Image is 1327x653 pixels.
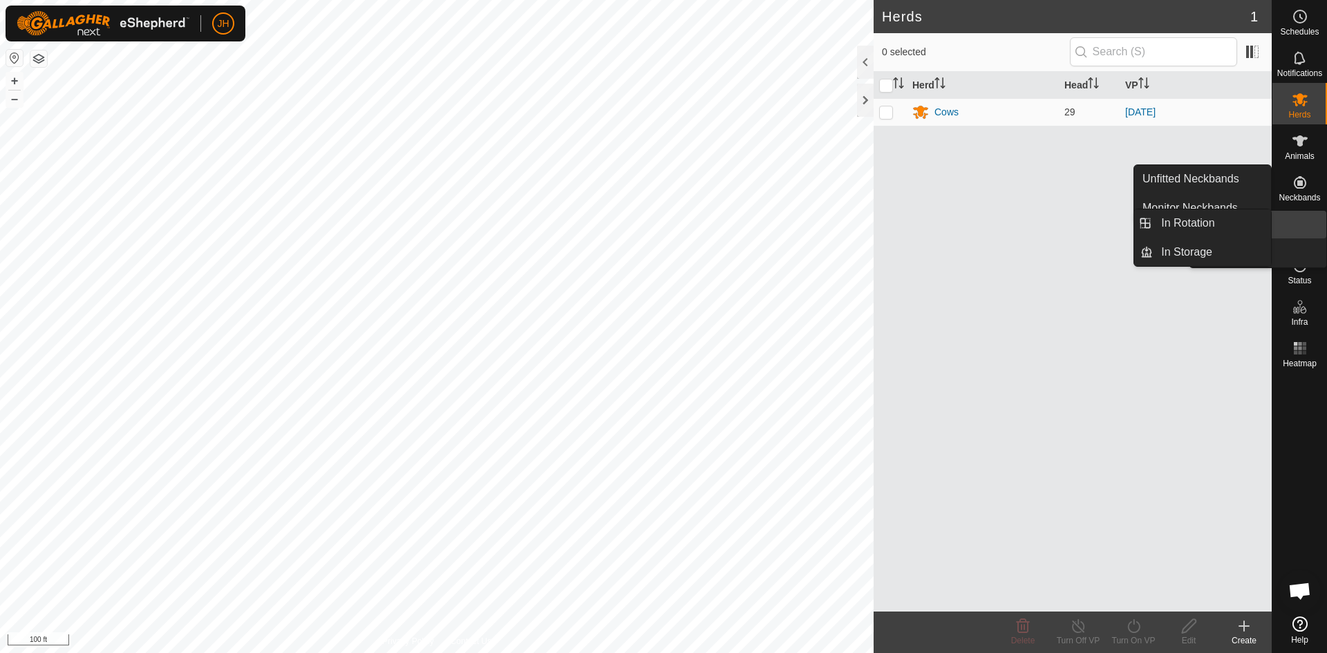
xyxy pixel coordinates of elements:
span: Schedules [1280,28,1319,36]
div: Cows [934,105,959,120]
input: Search (S) [1070,37,1237,66]
button: + [6,73,23,89]
span: Unfitted Neckbands [1142,171,1239,187]
li: In Storage [1134,238,1271,266]
a: Monitor Neckbands [1134,194,1271,222]
span: In Storage [1161,244,1212,261]
div: Edit [1161,634,1216,647]
p-sorticon: Activate to sort [1138,79,1149,91]
div: Turn Off VP [1051,634,1106,647]
div: Open chat [1279,570,1321,612]
span: Notifications [1277,69,1322,77]
span: 0 selected [882,45,1070,59]
a: Privacy Policy [382,635,434,647]
p-sorticon: Activate to sort [893,79,904,91]
a: Contact Us [451,635,491,647]
a: [DATE] [1125,106,1156,117]
span: Neckbands [1279,193,1320,202]
div: Turn On VP [1106,634,1161,647]
span: Infra [1291,318,1308,326]
span: 29 [1064,106,1075,117]
span: Animals [1285,152,1315,160]
p-sorticon: Activate to sort [934,79,945,91]
p-sorticon: Activate to sort [1088,79,1099,91]
button: Map Layers [30,50,47,67]
span: In Rotation [1161,215,1214,231]
span: Herds [1288,111,1310,119]
h2: Herds [882,8,1250,25]
a: Unfitted Neckbands [1134,165,1271,193]
span: Heatmap [1283,359,1317,368]
span: JH [217,17,229,31]
th: VP [1120,72,1272,99]
a: In Storage [1153,238,1271,266]
th: Head [1059,72,1120,99]
a: In Rotation [1153,209,1271,237]
span: Status [1288,276,1311,285]
button: – [6,91,23,107]
span: 1 [1250,6,1258,27]
img: Gallagher Logo [17,11,189,36]
li: In Rotation [1134,209,1271,237]
th: Herd [907,72,1059,99]
span: Help [1291,636,1308,644]
div: Create [1216,634,1272,647]
a: Help [1272,611,1327,650]
span: Monitor Neckbands [1142,200,1238,216]
span: Delete [1011,636,1035,645]
button: Reset Map [6,50,23,66]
